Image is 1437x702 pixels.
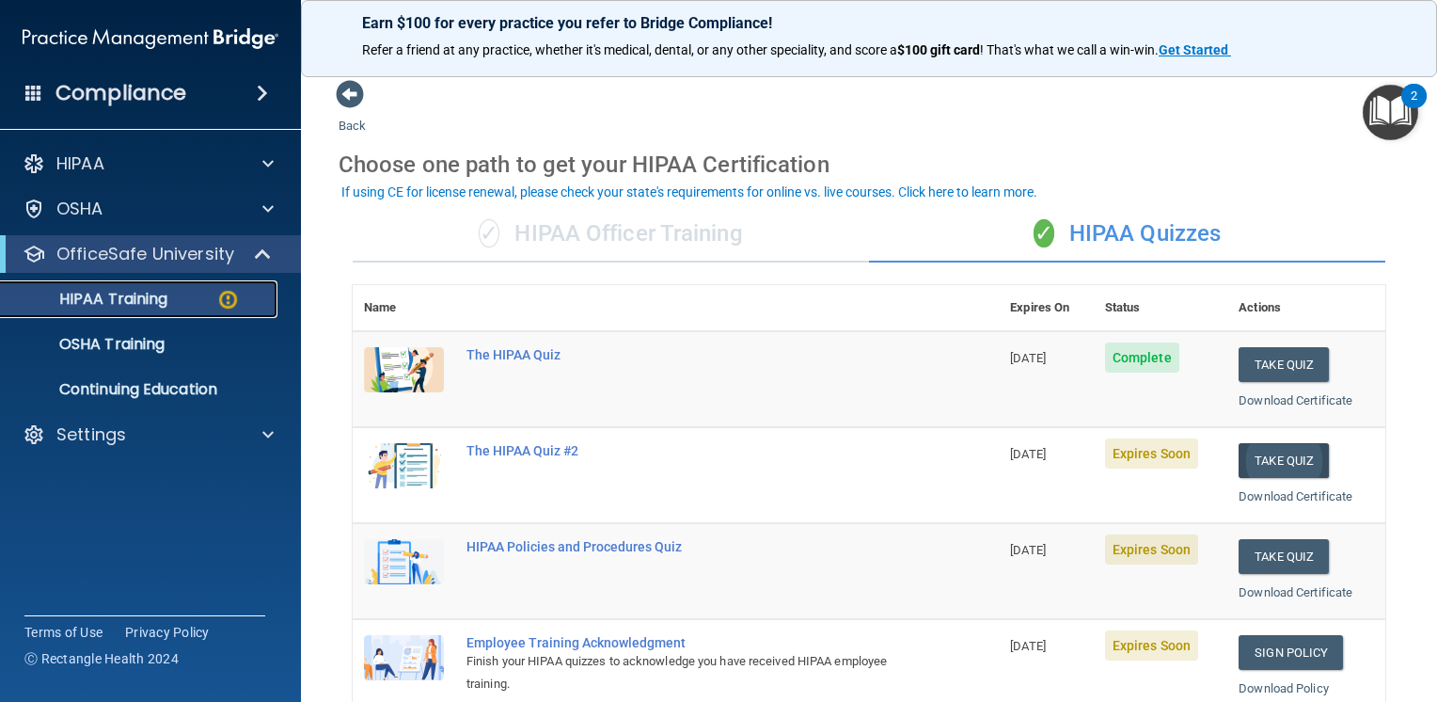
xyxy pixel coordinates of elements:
div: Finish your HIPAA quizzes to acknowledge you have received HIPAA employee training. [466,650,905,695]
span: ✓ [1034,219,1054,247]
span: Complete [1105,343,1179,373]
a: Terms of Use [24,623,103,642]
button: If using CE for license renewal, please check your state's requirements for online vs. live cours... [339,183,1040,201]
div: HIPAA Policies and Procedures Quiz [466,539,905,554]
button: Take Quiz [1239,347,1329,382]
span: Expires Soon [1105,439,1198,469]
div: Employee Training Acknowledgment [466,635,905,650]
p: Continuing Education [12,380,269,399]
span: Refer a friend at any practice, whether it's medical, dental, or any other speciality, and score a [362,42,897,57]
span: [DATE] [1010,639,1046,653]
a: Download Certificate [1239,585,1352,599]
p: HIPAA Training [12,290,167,309]
th: Expires On [999,285,1094,331]
a: OSHA [23,198,274,220]
button: Take Quiz [1239,539,1329,574]
h4: Compliance [55,80,186,106]
button: Open Resource Center, 2 new notifications [1363,85,1418,140]
a: Settings [23,423,274,446]
span: ! That's what we call a win-win. [980,42,1159,57]
th: Name [353,285,455,331]
span: ✓ [479,219,499,247]
a: Download Policy [1239,681,1329,695]
button: Take Quiz [1239,443,1329,478]
p: OfficeSafe University [56,243,234,265]
div: HIPAA Officer Training [353,206,869,263]
a: Download Certificate [1239,489,1352,503]
div: 2 [1411,96,1417,120]
img: warning-circle.0cc9ac19.png [216,288,240,311]
span: Expires Soon [1105,630,1198,661]
strong: Get Started [1159,42,1228,57]
a: Download Certificate [1239,393,1352,407]
a: OfficeSafe University [23,243,273,265]
a: HIPAA [23,152,274,175]
p: Earn $100 for every practice you refer to Bridge Compliance! [362,14,1376,32]
a: Privacy Policy [125,623,210,642]
div: The HIPAA Quiz #2 [466,443,905,458]
div: Choose one path to get your HIPAA Certification [339,137,1399,192]
p: Settings [56,423,126,446]
strong: $100 gift card [897,42,980,57]
div: If using CE for license renewal, please check your state's requirements for online vs. live cours... [341,185,1037,199]
a: Back [339,96,366,133]
img: PMB logo [23,20,278,57]
div: HIPAA Quizzes [869,206,1385,263]
a: Get Started [1159,42,1231,57]
th: Status [1094,285,1227,331]
span: [DATE] [1010,447,1046,461]
th: Actions [1227,285,1385,331]
span: Ⓒ Rectangle Health 2024 [24,649,179,668]
p: OSHA Training [12,335,165,354]
p: OSHA [56,198,103,220]
div: The HIPAA Quiz [466,347,905,362]
span: [DATE] [1010,351,1046,365]
span: Expires Soon [1105,534,1198,565]
span: [DATE] [1010,543,1046,557]
a: Sign Policy [1239,635,1343,670]
p: HIPAA [56,152,104,175]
